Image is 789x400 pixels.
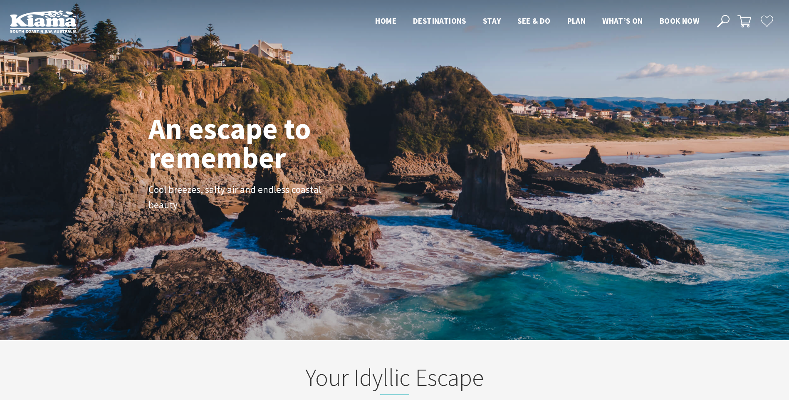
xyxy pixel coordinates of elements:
[602,16,643,26] span: What’s On
[148,114,377,172] h1: An escape to remember
[375,16,396,26] span: Home
[660,16,699,26] span: Book now
[517,16,550,26] span: See & Do
[10,10,77,33] img: Kiama Logo
[148,182,336,213] p: Cool breezes, salty air and endless coastal beauty
[232,363,558,395] h2: Your Idyllic Escape
[567,16,586,26] span: Plan
[367,15,707,28] nav: Main Menu
[483,16,501,26] span: Stay
[413,16,466,26] span: Destinations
